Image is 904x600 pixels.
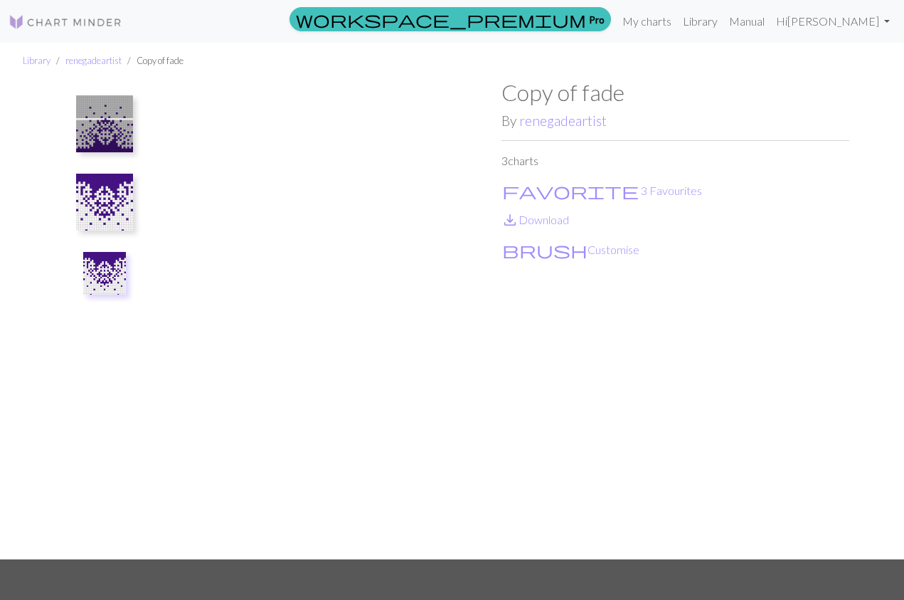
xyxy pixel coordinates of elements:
button: CustomiseCustomise [501,241,640,259]
i: Download [501,211,519,228]
span: favorite [502,181,639,201]
a: Pro [289,7,611,31]
img: Logo [9,14,122,31]
a: Hi[PERSON_NAME] [770,7,895,36]
i: Favourite [502,182,639,199]
h1: Copy of fade [501,79,849,106]
a: renegadeartist [519,112,607,129]
img: Copy of Cuff Fade [154,79,501,559]
a: DownloadDownload [501,213,569,226]
p: 3 charts [501,152,849,169]
span: brush [502,240,587,260]
i: Customise [502,241,587,258]
span: save_alt [501,210,519,230]
li: Copy of fade [122,54,184,68]
a: renegadeartist [65,55,122,66]
img: Copy of Cuff Fade [76,174,133,231]
img: Copy of Cuff Fade [83,252,126,295]
span: workspace_premium [296,9,586,29]
h2: By [501,112,849,129]
a: Library [23,55,50,66]
button: Favourite 3 Favourites [501,181,703,200]
img: Cuff Fade [76,95,133,152]
a: Manual [723,7,770,36]
a: Library [677,7,723,36]
a: My charts [617,7,677,36]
